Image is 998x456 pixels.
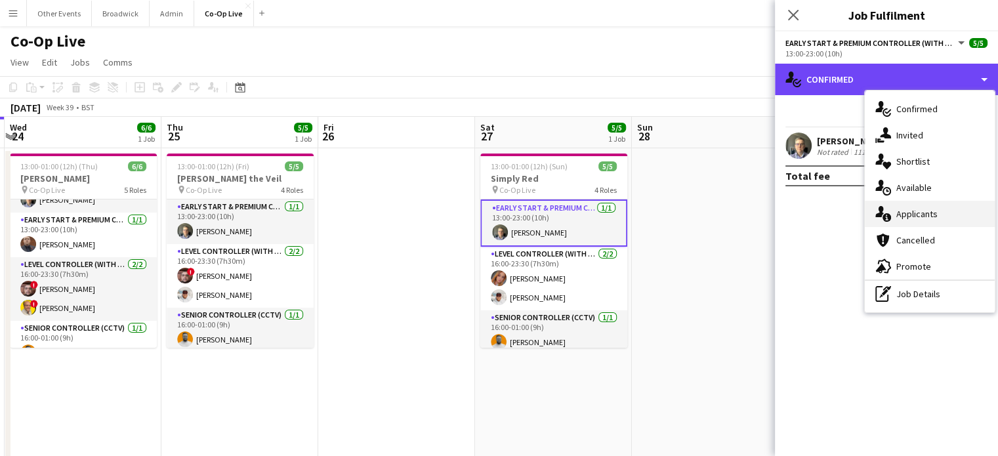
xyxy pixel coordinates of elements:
[92,1,150,26] button: Broadwick
[323,121,334,133] span: Fri
[294,123,312,133] span: 5/5
[124,185,146,195] span: 5 Roles
[165,129,183,144] span: 25
[480,247,627,310] app-card-role: Level Controller (with CCTV)2/216:00-23:30 (7h30m)[PERSON_NAME][PERSON_NAME]
[138,134,155,144] div: 1 Job
[8,129,27,144] span: 24
[896,103,938,115] span: Confirmed
[865,281,995,307] div: Job Details
[65,54,95,71] a: Jobs
[896,129,923,141] span: Invited
[775,64,998,95] div: Confirmed
[167,199,314,244] app-card-role: Early Start & Premium Controller (with CCTV)1/113:00-23:00 (10h)[PERSON_NAME]
[896,208,938,220] span: Applicants
[480,310,627,355] app-card-role: Senior Controller (CCTV)1/116:00-01:00 (9h)[PERSON_NAME]
[281,185,303,195] span: 4 Roles
[896,182,932,194] span: Available
[43,102,76,112] span: Week 39
[637,121,653,133] span: Sun
[851,147,886,157] div: 111.13mi
[10,31,85,51] h1: Co-Op Live
[5,54,34,71] a: View
[10,154,157,348] app-job-card: 13:00-01:00 (12h) (Thu)6/6[PERSON_NAME] Co-Op Live5 RolesTraining1/113:00-21:00 (8h)[PERSON_NAME]...
[285,161,303,171] span: 5/5
[167,173,314,184] h3: [PERSON_NAME] the Veil
[30,281,38,289] span: !
[10,321,157,365] app-card-role: Senior Controller (CCTV)1/116:00-01:00 (9h)[PERSON_NAME]
[896,234,935,246] span: Cancelled
[480,154,627,348] app-job-card: 13:00-01:00 (12h) (Sun)5/5Simply Red Co-Op Live4 RolesEarly Start & Premium Controller (with CCTV...
[10,121,27,133] span: Wed
[817,147,851,157] div: Not rated
[480,199,627,247] app-card-role: Early Start & Premium Controller (with CCTV)1/113:00-23:00 (10h)[PERSON_NAME]
[10,213,157,257] app-card-role: Early Start & Premium Controller (with CCTV)1/113:00-23:00 (10h)[PERSON_NAME]
[187,268,195,276] span: !
[775,7,998,24] h3: Job Fulfilment
[817,135,902,147] div: [PERSON_NAME]
[177,161,249,171] span: 13:00-01:00 (12h) (Fri)
[137,123,156,133] span: 6/6
[167,308,314,352] app-card-role: Senior Controller (CCTV)1/116:00-01:00 (9h)[PERSON_NAME]
[785,38,956,48] span: Early Start & Premium Controller (with CCTV)
[785,49,988,58] div: 13:00-23:00 (10h)
[10,173,157,184] h3: [PERSON_NAME]
[70,56,90,68] span: Jobs
[103,56,133,68] span: Comms
[150,1,194,26] button: Admin
[29,185,65,195] span: Co-Op Live
[167,244,314,308] app-card-role: Level Controller (with CCTV)2/216:00-23:30 (7h30m)![PERSON_NAME][PERSON_NAME]
[98,54,138,71] a: Comms
[20,161,98,171] span: 13:00-01:00 (12h) (Thu)
[480,121,495,133] span: Sat
[969,38,988,48] span: 5/5
[608,134,625,144] div: 1 Job
[167,154,314,348] app-job-card: 13:00-01:00 (12h) (Fri)5/5[PERSON_NAME] the Veil Co-Op Live4 RolesEarly Start & Premium Controlle...
[128,161,146,171] span: 6/6
[30,300,38,308] span: !
[478,129,495,144] span: 27
[785,169,830,182] div: Total fee
[10,56,29,68] span: View
[785,38,967,48] button: Early Start & Premium Controller (with CCTV)
[499,185,535,195] span: Co-Op Live
[480,173,627,184] h3: Simply Red
[42,56,57,68] span: Edit
[194,1,254,26] button: Co-Op Live
[896,260,931,272] span: Promote
[81,102,94,112] div: BST
[322,129,334,144] span: 26
[598,161,617,171] span: 5/5
[186,185,222,195] span: Co-Op Live
[37,54,62,71] a: Edit
[635,129,653,144] span: 28
[491,161,568,171] span: 13:00-01:00 (12h) (Sun)
[10,257,157,321] app-card-role: Level Controller (with CCTV)2/216:00-23:30 (7h30m)![PERSON_NAME]![PERSON_NAME]
[896,155,930,167] span: Shortlist
[594,185,617,195] span: 4 Roles
[27,1,92,26] button: Other Events
[295,134,312,144] div: 1 Job
[608,123,626,133] span: 5/5
[10,101,41,114] div: [DATE]
[167,121,183,133] span: Thu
